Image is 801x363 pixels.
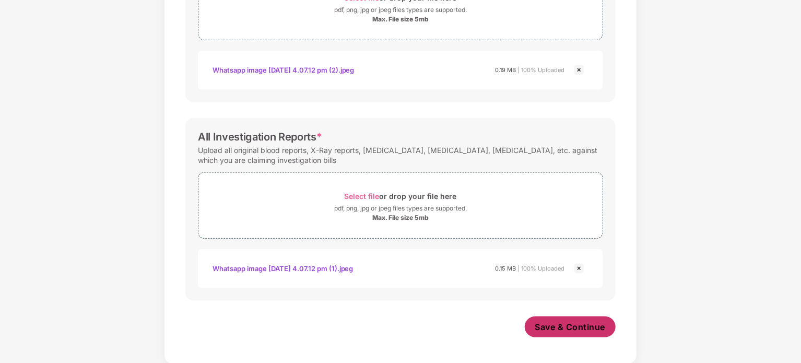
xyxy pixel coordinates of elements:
div: pdf, png, jpg or jpeg files types are supported. [334,203,467,214]
span: | 100% Uploaded [517,66,564,74]
div: or drop your file here [345,189,457,203]
div: Whatsapp image [DATE] 4.07.12 pm (1).jpeg [213,260,354,277]
div: Max. File size 5mb [372,214,429,222]
span: Select fileor drop your file herepdf, png, jpg or jpeg files types are supported.Max. File size 5mb [198,181,603,230]
div: Max. File size 5mb [372,15,429,24]
div: Whatsapp image [DATE] 4.07.12 pm (2).jpeg [213,61,355,79]
span: Select file [345,192,380,201]
span: 0.15 MB [495,265,516,272]
span: Save & Continue [535,321,606,333]
button: Save & Continue [525,317,616,337]
span: 0.19 MB [495,66,516,74]
div: All Investigation Reports [198,131,322,143]
img: svg+xml;base64,PHN2ZyBpZD0iQ3Jvc3MtMjR4MjQiIHhtbG5zPSJodHRwOi8vd3d3LnczLm9yZy8yMDAwL3N2ZyIgd2lkdG... [573,262,585,275]
div: Upload all original blood reports, X-Ray reports, [MEDICAL_DATA], [MEDICAL_DATA], [MEDICAL_DATA],... [198,143,603,167]
img: svg+xml;base64,PHN2ZyBpZD0iQ3Jvc3MtMjR4MjQiIHhtbG5zPSJodHRwOi8vd3d3LnczLm9yZy8yMDAwL3N2ZyIgd2lkdG... [573,64,585,76]
span: | 100% Uploaded [517,265,564,272]
div: pdf, png, jpg or jpeg files types are supported. [334,5,467,15]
